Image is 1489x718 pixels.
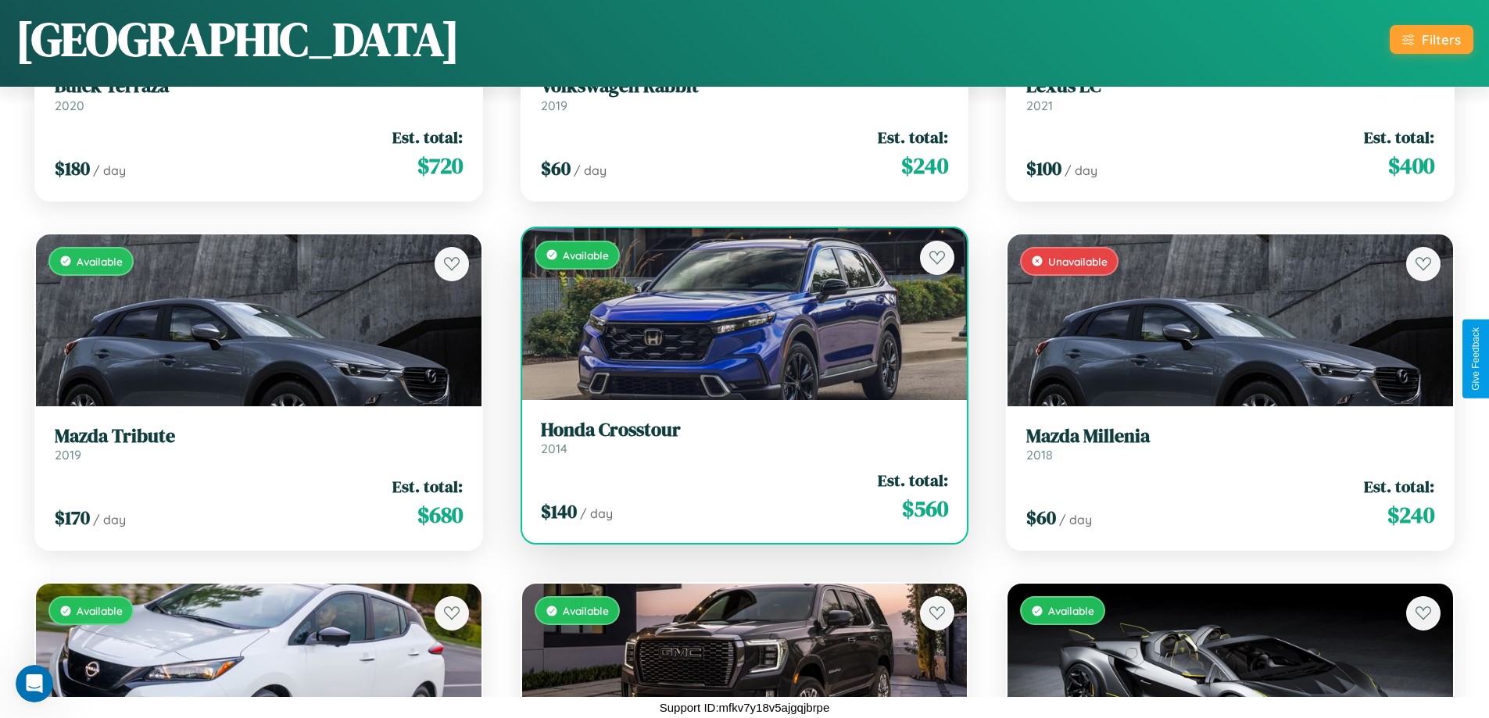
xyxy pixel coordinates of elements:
[563,248,609,262] span: Available
[541,419,949,457] a: Honda Crosstour2014
[1390,25,1473,54] button: Filters
[1059,512,1092,527] span: / day
[1026,425,1434,448] h3: Mazda Millenia
[541,155,571,181] span: $ 60
[901,150,948,181] span: $ 240
[1026,75,1434,113] a: Lexus LC2021
[1422,31,1461,48] div: Filters
[1364,475,1434,498] span: Est. total:
[1026,425,1434,463] a: Mazda Millenia2018
[1026,505,1056,530] span: $ 60
[417,499,463,530] span: $ 680
[93,163,126,178] span: / day
[392,126,463,148] span: Est. total:
[1470,327,1481,391] div: Give Feedback
[16,665,53,702] iframe: Intercom live chat
[541,75,949,113] a: Volkswagen Rabbit2019
[55,75,463,98] h3: Buick Terraza
[55,425,463,448] h3: Mazda Tribute
[660,697,830,718] p: Support ID: mfkv7y18v5ajgqjbrpe
[541,98,567,113] span: 2019
[902,493,948,524] span: $ 560
[77,604,123,617] span: Available
[878,469,948,491] span: Est. total:
[1048,604,1094,617] span: Available
[55,98,84,113] span: 2020
[55,505,90,530] span: $ 170
[563,604,609,617] span: Available
[1026,155,1061,181] span: $ 100
[417,150,463,181] span: $ 720
[580,505,613,521] span: / day
[541,441,567,456] span: 2014
[541,498,577,524] span: $ 140
[16,7,460,71] h1: [GEOGRAPHIC_DATA]
[574,163,607,178] span: / day
[1026,75,1434,98] h3: Lexus LC
[55,75,463,113] a: Buick Terraza2020
[392,475,463,498] span: Est. total:
[93,512,126,527] span: / day
[541,75,949,98] h3: Volkswagen Rabbit
[541,419,949,441] h3: Honda Crosstour
[1388,150,1434,181] span: $ 400
[1026,98,1053,113] span: 2021
[55,155,90,181] span: $ 180
[1387,499,1434,530] span: $ 240
[55,425,463,463] a: Mazda Tribute2019
[1048,255,1108,268] span: Unavailable
[55,447,81,463] span: 2019
[878,126,948,148] span: Est. total:
[1065,163,1097,178] span: / day
[1364,126,1434,148] span: Est. total:
[77,255,123,268] span: Available
[1026,447,1053,463] span: 2018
